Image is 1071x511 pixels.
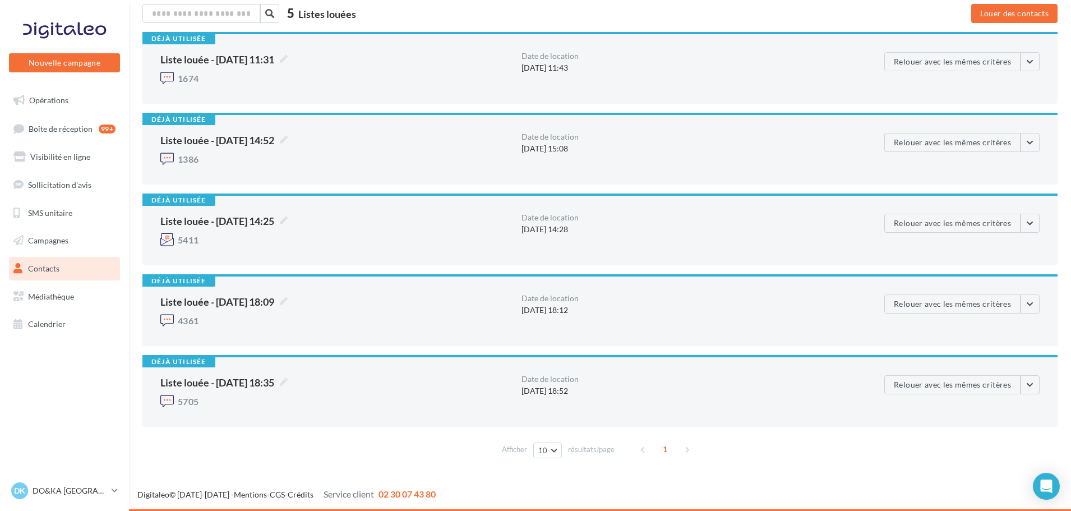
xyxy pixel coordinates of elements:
span: DK [14,485,25,496]
span: Campagnes [28,236,68,245]
span: 1386 [178,155,199,164]
span: 1674 [178,74,199,83]
button: Relouer avec les mêmes critères [884,375,1021,394]
div: Open Intercom Messenger [1033,473,1060,500]
div: Déjà utilisée [142,115,215,125]
a: Campagnes [7,229,122,252]
div: [DATE] 15:08 [521,133,883,154]
button: Relouer avec les mêmes critères [884,133,1021,152]
button: Louer des contacts [971,4,1058,23]
div: [DATE] 18:12 [521,294,883,316]
span: Visibilité en ligne [30,152,90,162]
div: [DATE] 11:43 [521,52,883,73]
span: Liste louée - [DATE] 18:35 [160,375,288,390]
div: [DATE] 18:52 [521,375,883,397]
span: Liste louée - [DATE] 11:31 [160,52,288,67]
div: Déjà utilisée [142,34,215,44]
a: Mentions [234,490,267,499]
a: Boîte de réception99+ [7,117,122,141]
span: Sollicitation d'avis [28,180,91,190]
div: Date de location [521,375,883,383]
p: DO&KA [GEOGRAPHIC_DATA] [33,485,107,496]
div: Date de location [521,133,883,141]
a: Contacts [7,257,122,280]
span: Opérations [29,95,68,105]
a: DK DO&KA [GEOGRAPHIC_DATA] [9,480,120,501]
a: SMS unitaire [7,201,122,225]
span: 5411 [178,236,199,245]
button: Relouer avec les mêmes critères [884,294,1021,314]
a: Opérations [7,89,122,112]
span: Liste louée - [DATE] 14:52 [160,133,288,148]
div: Déjà utilisée [142,357,215,367]
span: Service client [324,489,374,499]
span: © [DATE]-[DATE] - - - [137,490,436,499]
span: 5 [287,4,294,22]
div: 99+ [99,125,116,133]
div: Date de location [521,214,883,222]
span: Afficher [502,444,527,455]
span: Listes louées [298,8,356,20]
a: Crédits [288,490,313,499]
span: SMS unitaire [28,208,72,217]
span: Boîte de réception [29,123,93,133]
span: 5705 [178,397,199,406]
span: Médiathèque [28,292,74,301]
div: Déjà utilisée [142,277,215,287]
div: Déjà utilisée [142,196,215,206]
span: Contacts [28,264,59,273]
span: résultats/page [568,444,615,455]
a: Médiathèque [7,285,122,309]
span: Calendrier [28,319,66,329]
span: 1 [656,440,674,458]
a: Visibilité en ligne [7,145,122,169]
span: Liste louée - [DATE] 18:09 [160,294,288,309]
div: [DATE] 14:28 [521,214,883,235]
button: Relouer avec les mêmes critères [884,214,1021,233]
a: CGS [270,490,285,499]
span: Liste louée - [DATE] 14:25 [160,214,288,228]
a: Sollicitation d'avis [7,173,122,197]
span: 4361 [178,316,199,325]
button: 10 [533,443,562,458]
span: 10 [538,446,548,455]
a: Digitaleo [137,490,169,499]
a: Calendrier [7,312,122,336]
span: 02 30 07 43 80 [378,489,436,499]
div: Date de location [521,52,883,60]
button: Nouvelle campagne [9,53,120,72]
button: Relouer avec les mêmes critères [884,52,1021,71]
div: Date de location [521,294,883,302]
